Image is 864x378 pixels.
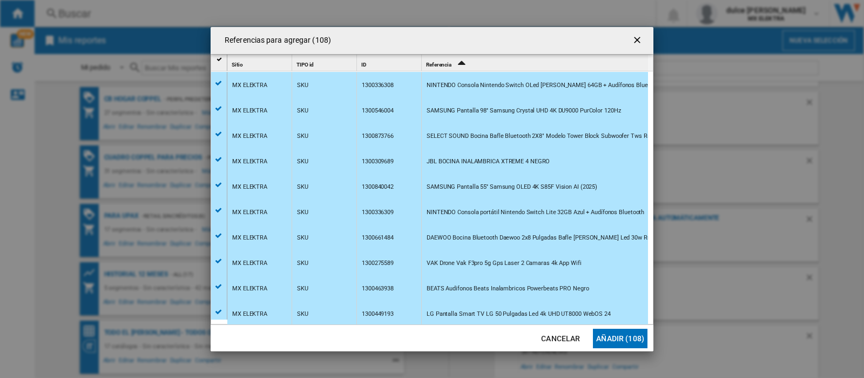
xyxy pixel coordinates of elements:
div: JBL BOCINA INALAMBRICA XTREME 4 NEGRO [427,149,550,174]
ng-md-icon: getI18NText('BUTTONS.CLOSE_DIALOG') [632,35,645,48]
div: MX ELEKTRA [232,149,267,174]
div: 1300546004 [362,98,394,123]
div: 1300336308 [362,73,394,98]
div: MX ELEKTRA [232,302,267,327]
div: Referencia Sort Ascending [424,55,648,71]
div: 1300463938 [362,276,394,301]
div: SKU [297,200,308,225]
div: SKU [297,98,308,123]
div: SAMSUNG Pantalla 98'' Samsung Crystal UHD 4K DU9000 PurColor 120Hz [427,98,620,123]
div: 1300275589 [362,251,394,276]
div: SKU [297,73,308,98]
div: SELECT SOUND Bocina Bafle Bluetooth 2X8" Modelo Tower Block Subwoofer Tws Radio Fm BT2029 [427,124,690,149]
div: SKU [297,251,308,276]
div: MX ELEKTRA [232,73,267,98]
button: Cancelar [537,329,584,348]
div: MX ELEKTRA [232,251,267,276]
span: TIPO id [296,62,314,68]
div: Sitio Sort None [230,55,292,71]
div: Sort None [230,55,292,71]
div: MX ELEKTRA [232,276,267,301]
div: DAEWOO Bocina Bluetooth Daewoo 2x8 Pulgadas Bafle [PERSON_NAME] Led 30w Rms DW-2000 [427,226,681,250]
div: LG Pantalla Smart TV LG 50 Pulgadas Led 4k UHD UT8000 WebOS 24 [427,302,611,327]
span: Sort Ascending [453,62,470,68]
div: SKU [297,276,308,301]
h4: Referencias para agregar (108) [219,35,331,46]
div: MX ELEKTRA [232,200,267,225]
div: ID Sort None [359,55,421,71]
div: NINTENDO Consola Nintendo Switch OLed [PERSON_NAME] 64GB + Audífonos Bluetooth [427,73,661,98]
span: Referencia [426,62,451,68]
span: ID [361,62,367,68]
div: SAMSUNG Pantalla 55'' Samsung OLED 4K S85F Vision AI (2025) [427,175,597,200]
div: BEATS Audifonos Beats Inalambricos Powerbeats PRO Negro [427,276,589,301]
div: 1300449193 [362,302,394,327]
span: Sitio [232,62,243,68]
div: SKU [297,149,308,174]
div: Sort Ascending [424,55,648,71]
div: 1300840042 [362,175,394,200]
div: SKU [297,124,308,149]
div: Sort None [359,55,421,71]
div: SKU [297,226,308,250]
div: MX ELEKTRA [232,226,267,250]
div: 1300661484 [362,226,394,250]
div: SKU [297,302,308,327]
button: getI18NText('BUTTONS.CLOSE_DIALOG') [627,30,649,51]
button: Añadir (108) [593,329,647,348]
div: NINTENDO Consola portátil Nintendo Switch Lite 32GB Azul + Audífonos Bluetooth [427,200,644,225]
div: Sort None [294,55,356,71]
div: MX ELEKTRA [232,124,267,149]
div: MX ELEKTRA [232,175,267,200]
div: 1300873766 [362,124,394,149]
div: VAK Drone Vak F3pro 5g Gps Laser 2 Camaras 4k App Wifi [427,251,582,276]
div: 1300309689 [362,149,394,174]
div: 1300336309 [362,200,394,225]
div: MX ELEKTRA [232,98,267,123]
div: SKU [297,175,308,200]
div: TIPO id Sort None [294,55,356,71]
